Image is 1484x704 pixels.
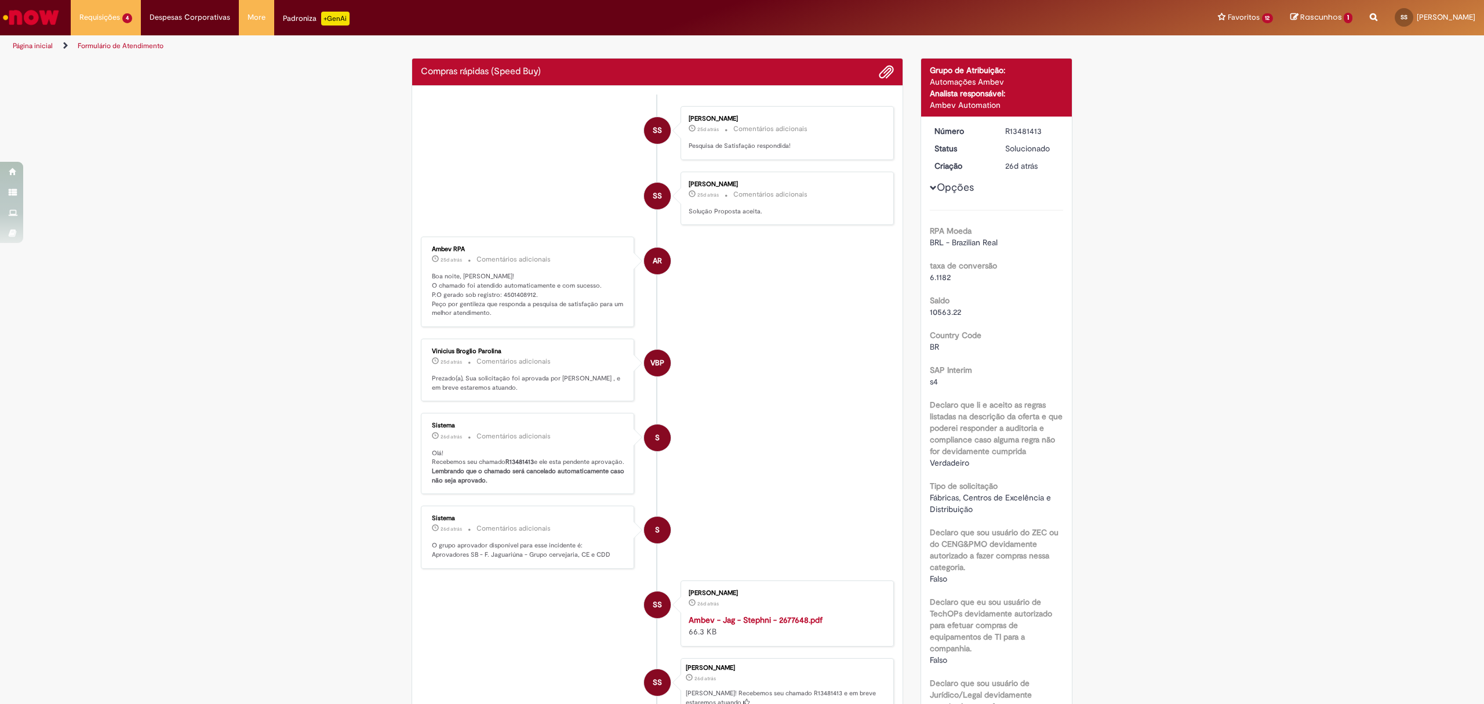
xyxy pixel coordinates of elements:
[1005,161,1038,171] time: 04/09/2025 14:26:49
[930,527,1059,572] b: Declaro que sou usuário do ZEC ou do CENG&PMO devidamente autorizado a fazer compras nessa catego...
[930,99,1064,111] div: Ambev Automation
[930,76,1064,88] div: Automações Ambev
[926,143,997,154] dt: Status
[930,64,1064,76] div: Grupo de Atribuição:
[644,248,671,274] div: Ambev RPA
[321,12,350,26] p: +GenAi
[644,350,671,376] div: Vinicius Broglio Parolina
[432,541,625,559] p: O grupo aprovador disponível para esse incidente é: Aprovadores SB - F. Jaguariúna - Grupo cervej...
[930,260,997,271] b: taxa de conversão
[1005,125,1059,137] div: R13481413
[926,160,997,172] dt: Criação
[930,226,972,236] b: RPA Moeda
[432,467,626,485] b: Lembrando que o chamado será cancelado automaticamente caso não seja aprovado.
[432,348,625,355] div: Vinicius Broglio Parolina
[694,675,716,682] span: 26d atrás
[689,141,882,151] p: Pesquisa de Satisfação respondida!
[644,117,671,144] div: Stephni Silva
[432,374,625,392] p: Prezado(a), Sua solicitação foi aprovada por [PERSON_NAME] , e em breve estaremos atuando.
[697,600,719,607] span: 26d atrás
[686,665,888,672] div: [PERSON_NAME]
[697,191,719,198] time: 05/09/2025 15:05:46
[930,365,972,375] b: SAP Interim
[122,13,132,23] span: 4
[653,117,662,144] span: SS
[441,525,462,532] time: 04/09/2025 14:26:58
[477,255,551,264] small: Comentários adicionais
[441,256,462,263] span: 25d atrás
[9,35,981,57] ul: Trilhas de página
[432,449,625,485] p: Olá! Recebemos seu chamado e ele esta pendente aprovação.
[697,126,719,133] time: 05/09/2025 15:05:58
[930,481,998,491] b: Tipo de solicitação
[79,12,120,23] span: Requisições
[930,342,939,352] span: BR
[930,458,969,468] span: Verdadeiro
[930,376,938,387] span: s4
[1,6,61,29] img: ServiceNow
[930,597,1052,654] b: Declaro que eu sou usuário de TechOPs devidamente autorizado para efetuar compras de equipamentos...
[644,517,671,543] div: System
[477,431,551,441] small: Comentários adicionais
[697,126,719,133] span: 25d atrás
[930,295,950,306] b: Saldo
[432,515,625,522] div: Sistema
[930,237,998,248] span: BRL - Brazilian Real
[694,675,716,682] time: 04/09/2025 14:26:49
[655,424,660,452] span: S
[697,191,719,198] span: 25d atrás
[1005,161,1038,171] span: 26d atrás
[441,358,462,365] span: 25d atrás
[930,655,947,665] span: Falso
[283,12,350,26] div: Padroniza
[1005,160,1059,172] div: 04/09/2025 14:26:49
[930,492,1053,514] span: Fábricas, Centros de Excelência e Distribuição
[733,124,808,134] small: Comentários adicionais
[930,400,1063,456] b: Declaro que li e aceito as regras listadas na descrição da oferta e que poderei responder a audit...
[879,64,894,79] button: Adicionar anexos
[644,591,671,618] div: Stephni Silva
[421,67,541,77] h2: Compras rápidas (Speed Buy) Histórico de tíquete
[653,669,662,696] span: SS
[644,424,671,451] div: System
[13,41,53,50] a: Página inicial
[930,574,947,584] span: Falso
[653,591,662,619] span: SS
[248,12,265,23] span: More
[930,330,981,340] b: Country Code
[477,357,551,366] small: Comentários adicionais
[689,590,882,597] div: [PERSON_NAME]
[644,669,671,696] div: Stephni Silva
[653,182,662,210] span: SS
[1005,143,1059,154] div: Solucionado
[653,247,662,275] span: AR
[650,349,664,377] span: VBP
[689,115,882,122] div: [PERSON_NAME]
[1401,13,1407,21] span: SS
[477,524,551,534] small: Comentários adicionais
[697,600,719,607] time: 04/09/2025 14:26:42
[930,272,951,282] span: 6.1182
[1228,12,1260,23] span: Favoritos
[926,125,997,137] dt: Número
[930,88,1064,99] div: Analista responsável:
[1262,13,1274,23] span: 12
[432,246,625,253] div: Ambev RPA
[505,458,534,466] b: R13481413
[1300,12,1342,23] span: Rascunhos
[441,433,462,440] span: 26d atrás
[689,207,882,216] p: Solução Proposta aceita.
[441,525,462,532] span: 26d atrás
[930,307,961,317] span: 10563.22
[689,181,882,188] div: [PERSON_NAME]
[1417,12,1475,22] span: [PERSON_NAME]
[150,12,230,23] span: Despesas Corporativas
[689,614,882,637] div: 66.3 KB
[78,41,163,50] a: Formulário de Atendimento
[1344,13,1352,23] span: 1
[441,256,462,263] time: 04/09/2025 22:03:48
[733,190,808,199] small: Comentários adicionais
[689,615,823,625] a: Ambev - Jag - Stephni - 2677648.pdf
[441,358,462,365] time: 04/09/2025 16:03:02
